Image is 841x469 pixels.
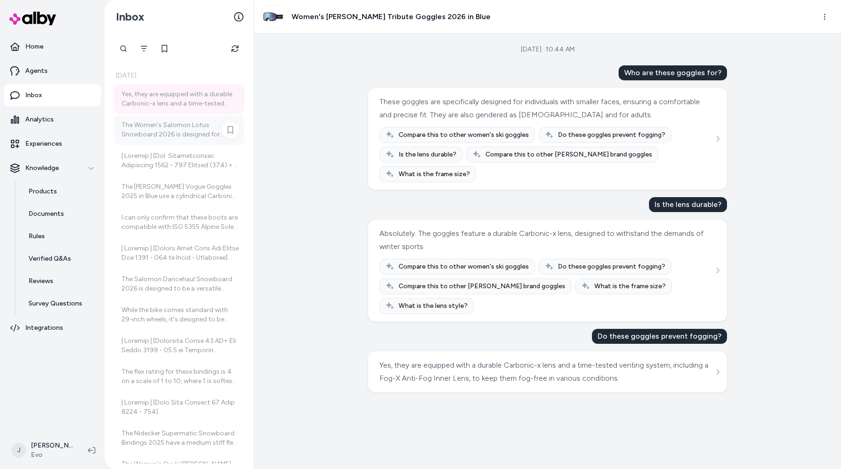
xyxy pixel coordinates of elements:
span: J [11,443,26,458]
div: | Loremip | [Dolorsita Conse 43 AD+ Eli Seddo 3199 - 05.5 ei Temporin /Utlabor](etdol://mag.ali.e... [121,336,239,355]
p: Survey Questions [29,299,82,308]
div: | Loremip | [Dolo Sita Consect 67 Adip 8224 - 754](elits://doe.tem.inc/utla/etdo-magnaal-80-7465?... [121,398,239,417]
a: Products [19,180,101,203]
div: Absolutely. The goggles feature a durable Carbonic-x lens, designed to withstand the demands of w... [379,227,713,253]
button: Refresh [226,39,244,58]
button: Knowledge [4,157,101,179]
span: What is the frame size? [594,282,666,291]
a: Yes, they are equipped with a durable Carbonic-x lens and a time-tested venting system, including... [114,84,244,114]
p: Home [25,42,43,51]
h3: Women's [PERSON_NAME] Tribute Goggles 2026 in Blue [292,11,491,22]
div: [DATE] · 10:44 AM [521,45,575,54]
p: [PERSON_NAME] [31,441,73,450]
a: The Nidecker Supermatic Snowboard Bindings 2025 have a medium stiff flex (Response 8 on a scale o... [114,423,244,453]
p: Inbox [25,91,42,100]
div: Yes, they are equipped with a durable Carbonic-x lens and a time-tested venting system, including... [121,90,239,108]
p: Knowledge [25,163,59,173]
div: These goggles are specifically designed for individuals with smaller faces, ensuring a comfortabl... [379,95,713,121]
a: I can only confirm that these boots are compatible with ISO 5355 Alpine Soles based on the produc... [114,207,244,237]
a: Integrations [4,317,101,339]
a: Reviews [19,270,101,292]
button: Filter [135,39,153,58]
span: Is the lens durable? [399,150,456,159]
div: The Nidecker Supermatic Snowboard Bindings 2025 have a medium stiff flex (Response 8 on a scale o... [121,429,239,448]
p: Integrations [25,323,63,333]
a: Experiences [4,133,101,155]
div: The [PERSON_NAME] Vogue Goggles 2025 in Blue use a cylindrical Carbonic-X lens. This lens feature... [121,182,239,201]
span: What is the frame size? [399,170,470,179]
a: Inbox [4,84,101,107]
a: The Salomon Dancehaul Snowboard 2026 is designed to be a versatile board that excels in a variety... [114,269,244,299]
div: Who are these goggles for? [619,65,727,80]
a: Verified Q&As [19,248,101,270]
button: J[PERSON_NAME]Evo [6,435,80,465]
a: Home [4,36,101,58]
p: Documents [29,209,64,219]
button: See more [712,366,723,377]
div: Do these goggles prevent fogging? [592,329,727,344]
a: Analytics [4,108,101,131]
span: Compare this to other [PERSON_NAME] brand goggles [399,282,565,291]
p: Reviews [29,277,53,286]
span: Compare this to other women's ski goggles [399,130,529,140]
p: Products [29,187,57,196]
a: | Loremip | [Dolo Sita Consect 67 Adip 8224 - 754](elits://doe.tem.inc/utla/etdo-magnaal-80-7465?... [114,392,244,422]
div: Yes, they are equipped with a durable Carbonic-x lens and a time-tested venting system, including... [379,359,713,385]
div: | Loremip | [Dolors Amet Cons Adi Elitse Doe 1391 - 064 te Incid - Utlaboree](dolor://mag.ali.eni... [121,244,239,263]
a: Agents [4,60,101,82]
span: Compare this to other [PERSON_NAME] brand goggles [485,150,652,159]
img: smith-tribute-goggles-women-s-.jpg [262,6,284,28]
p: Rules [29,232,45,241]
a: | Loremip | [Dolors Amet Cons Adi Elitse Doe 1391 - 064 te Incid - Utlaboree](dolor://mag.ali.eni... [114,238,244,268]
a: The Women's Salomon Lotus Snowboard 2026 is designed for beginner to intermediate riders. It has ... [114,115,244,145]
p: [DATE] [114,71,244,80]
img: alby Logo [9,12,56,25]
a: Rules [19,225,101,248]
div: While the bike comes standard with 29-inch wheels, it's designed to be highly customizable. You h... [121,306,239,324]
a: Documents [19,203,101,225]
button: See more [712,133,723,144]
a: The [PERSON_NAME] Vogue Goggles 2025 in Blue use a cylindrical Carbonic-X lens. This lens feature... [114,177,244,206]
div: I can only confirm that these boots are compatible with ISO 5355 Alpine Soles based on the produc... [121,213,239,232]
span: Do these goggles prevent fogging? [558,262,665,271]
div: | Loremip | [Dol. Sitametconsec Adipiscing 1562 - 797 Elitsed (374) + D Eiusmodtem Incididu Utla ... [121,151,239,170]
p: Analytics [25,115,54,124]
span: Compare this to other women's ski goggles [399,262,529,271]
span: Evo [31,450,73,460]
div: The Women's Salomon Lotus Snowboard 2026 is designed for beginner to intermediate riders. It has ... [121,121,239,139]
span: What is the lens style? [399,301,468,311]
div: Is the lens durable? [649,197,727,212]
div: The flex rating for these bindings is 4 on a scale of 1 to 10, where 1 is softest and 10 is stiff... [121,367,239,386]
a: The flex rating for these bindings is 4 on a scale of 1 to 10, where 1 is softest and 10 is stiff... [114,362,244,391]
div: The Salomon Dancehaul Snowboard 2026 is designed to be a versatile board that excels in a variety... [121,275,239,293]
a: | Loremip | [Dol. Sitametconsec Adipiscing 1562 - 797 Elitsed (374) + D Eiusmodtem Incididu Utla ... [114,146,244,176]
button: See more [712,265,723,276]
p: Experiences [25,139,62,149]
a: While the bike comes standard with 29-inch wheels, it's designed to be highly customizable. You h... [114,300,244,330]
h2: Inbox [116,10,144,24]
span: Do these goggles prevent fogging? [558,130,665,140]
a: Survey Questions [19,292,101,315]
a: | Loremip | [Dolorsita Conse 43 AD+ Eli Seddo 3199 - 05.5 ei Temporin /Utlabor](etdol://mag.ali.e... [114,331,244,361]
p: Agents [25,66,48,76]
p: Verified Q&As [29,254,71,263]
